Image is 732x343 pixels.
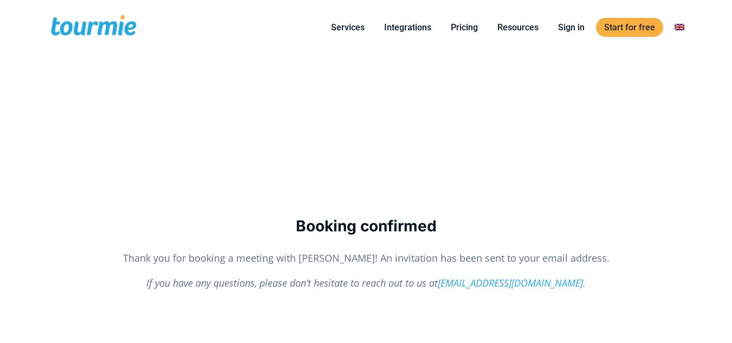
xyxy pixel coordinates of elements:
[489,21,547,34] a: Resources
[376,21,439,34] a: Integrations
[596,18,663,37] a: Start for free
[146,276,586,289] em: If you have any questions, please don’t hesitate to reach out to us at .
[49,216,683,237] h3: Booking confirmed
[550,21,593,34] a: Sign in
[443,21,486,34] a: Pricing
[438,276,583,289] a: [EMAIL_ADDRESS][DOMAIN_NAME]
[323,21,373,34] a: Services
[49,251,683,266] p: Thank you for booking a meeting with [PERSON_NAME]! An invitation has been sent to your email add...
